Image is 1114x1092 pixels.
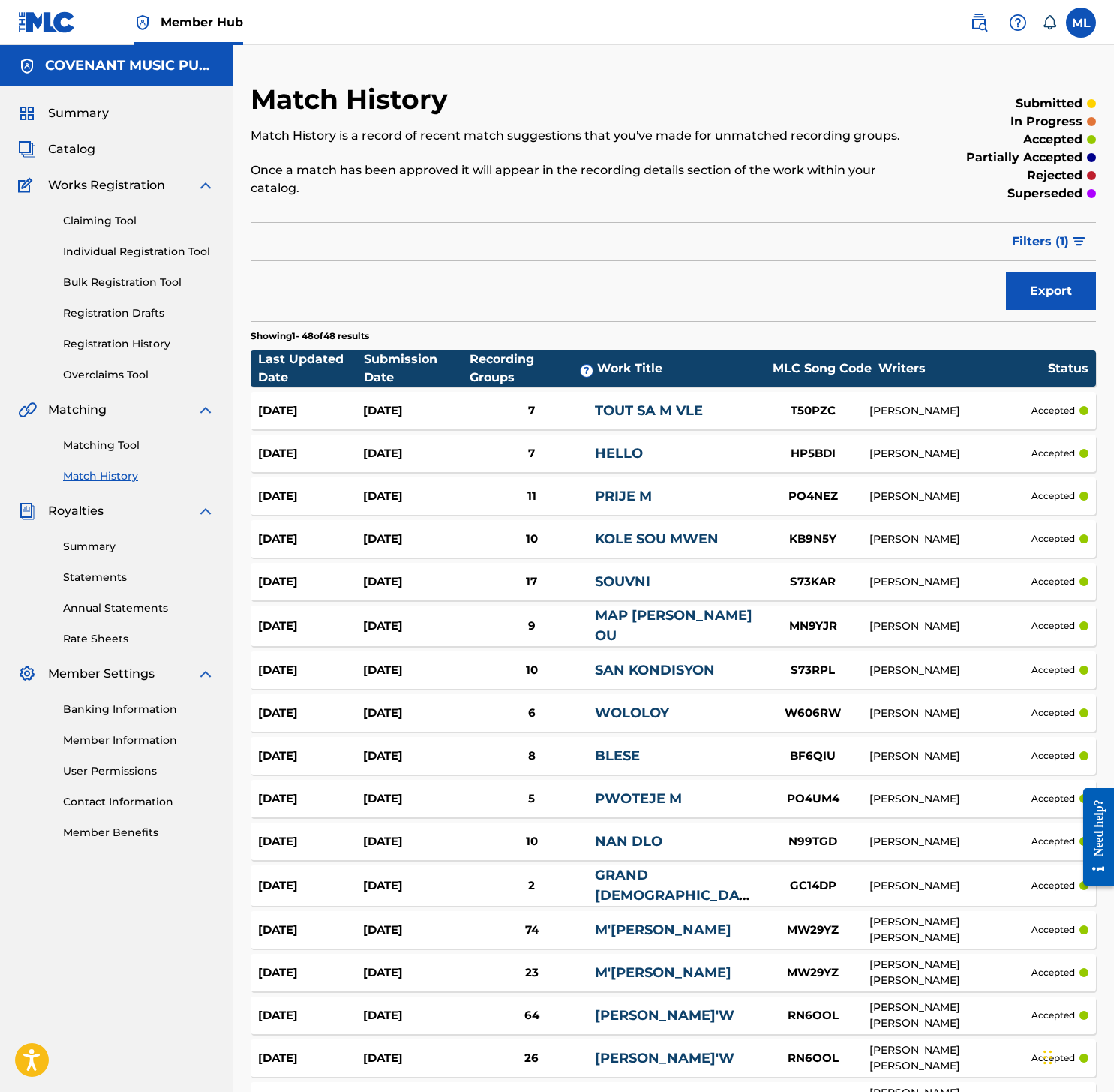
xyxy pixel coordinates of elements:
[468,748,594,765] div: 8
[595,488,652,504] a: PRIJE M
[18,104,36,122] img: Summary
[468,488,594,505] div: 11
[1009,14,1027,32] img: help
[251,329,369,343] p: Showing 1 - 48 of 48 results
[1031,1009,1075,1022] p: accepted
[363,1007,468,1024] div: [DATE]
[595,531,719,547] a: KOLE SOU MWEN
[468,402,594,420] div: 7
[1031,792,1075,805] p: accepted
[869,705,1031,721] div: [PERSON_NAME]
[258,833,363,850] div: [DATE]
[468,1007,594,1024] div: 64
[63,600,215,616] a: Annual Statements
[595,402,703,419] a: TOUT SA M VLE
[1031,879,1075,892] p: accepted
[964,8,994,38] a: Public Search
[757,445,869,462] div: HP5BDI
[63,794,215,810] a: Contact Information
[1031,404,1075,417] p: accepted
[595,964,731,981] a: M'[PERSON_NAME]
[1031,532,1075,546] p: accepted
[258,922,363,939] div: [DATE]
[258,1050,363,1067] div: [DATE]
[258,618,363,635] div: [DATE]
[757,402,869,420] div: T50PZC
[766,359,878,378] div: MLC Song Code
[1042,15,1057,30] div: Notifications
[869,574,1031,590] div: [PERSON_NAME]
[258,402,363,420] div: [DATE]
[966,149,1082,167] p: partially accepted
[197,665,215,683] img: expand
[363,618,468,635] div: [DATE]
[869,914,1031,946] div: [PERSON_NAME] [PERSON_NAME]
[63,825,215,841] a: Member Benefits
[757,618,869,635] div: MN9YJR
[258,790,363,808] div: [DATE]
[1031,749,1075,763] p: accepted
[757,488,869,505] div: PO4NEZ
[468,573,594,591] div: 17
[757,877,869,895] div: GC14DP
[258,748,363,765] div: [DATE]
[63,275,215,290] a: Bulk Registration Tool
[1031,663,1075,677] p: accepted
[251,83,455,116] h2: Match History
[18,140,36,158] img: Catalog
[1031,447,1075,460] p: accepted
[869,1000,1031,1031] div: [PERSON_NAME] [PERSON_NAME]
[48,140,95,158] span: Catalog
[757,833,869,850] div: N99TGD
[18,11,76,33] img: MLC Logo
[869,446,1031,462] div: [PERSON_NAME]
[468,618,594,635] div: 9
[63,213,215,229] a: Claiming Tool
[63,305,215,321] a: Registration Drafts
[1048,359,1088,378] div: Status
[1031,706,1075,720] p: accepted
[1066,8,1096,38] div: User Menu
[468,705,594,722] div: 6
[595,748,640,764] a: BLESE
[258,573,363,591] div: [DATE]
[878,359,1048,378] div: Writers
[18,57,36,75] img: Accounts
[161,14,243,31] span: Member Hub
[258,488,363,505] div: [DATE]
[63,244,215,260] a: Individual Registration Tool
[595,790,682,807] a: PWOTEJE M
[45,57,215,74] h5: COVENANT MUSIC PUBLISHING LLC
[1031,1051,1075,1065] p: accepted
[1006,272,1096,310] button: Export
[597,359,766,378] div: Work Title
[18,140,95,158] a: CatalogCatalog
[48,176,165,194] span: Works Registration
[363,488,468,505] div: [DATE]
[1031,835,1075,848] p: accepted
[363,662,468,679] div: [DATE]
[468,964,594,982] div: 23
[595,867,762,924] a: GRAND [DEMOGRAPHIC_DATA] NOUS TE BENISONS
[1010,113,1082,131] p: in progress
[468,833,594,850] div: 10
[258,445,363,462] div: [DATE]
[48,104,109,122] span: Summary
[197,502,215,520] img: expand
[970,14,988,32] img: search
[63,468,215,484] a: Match History
[363,573,468,591] div: [DATE]
[251,127,902,145] p: Match History is a record of recent match suggestions that you've made for unmatched recording gr...
[258,964,363,982] div: [DATE]
[468,662,594,679] div: 10
[258,350,364,387] div: Last Updated Date
[470,350,596,387] div: Recording Groups
[363,1050,468,1067] div: [DATE]
[363,964,468,982] div: [DATE]
[757,964,869,982] div: MW29YZ
[869,531,1031,547] div: [PERSON_NAME]
[468,445,594,462] div: 7
[18,502,36,520] img: Royalties
[63,438,215,453] a: Matching Tool
[258,705,363,722] div: [DATE]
